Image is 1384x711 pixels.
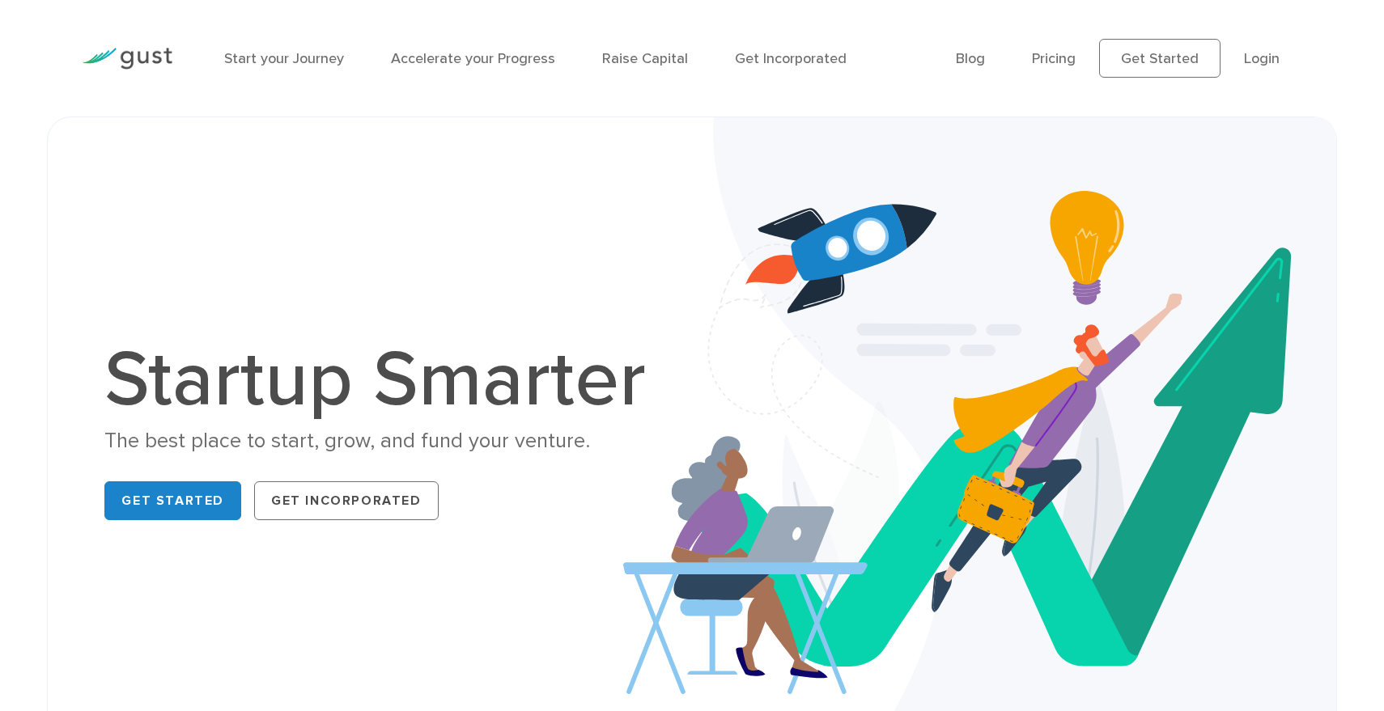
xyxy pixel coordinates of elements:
a: Blog [956,50,985,67]
div: The best place to start, grow, and fund your venture. [104,427,663,455]
a: Start your Journey [224,50,344,67]
a: Get Started [104,481,241,520]
a: Get Incorporated [254,481,439,520]
h1: Startup Smarter [104,341,663,419]
img: Gust Logo [82,48,172,70]
a: Raise Capital [602,50,688,67]
a: Login [1244,50,1280,67]
a: Accelerate your Progress [391,50,555,67]
a: Pricing [1032,50,1076,67]
a: Get Incorporated [735,50,847,67]
a: Get Started [1099,39,1221,78]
